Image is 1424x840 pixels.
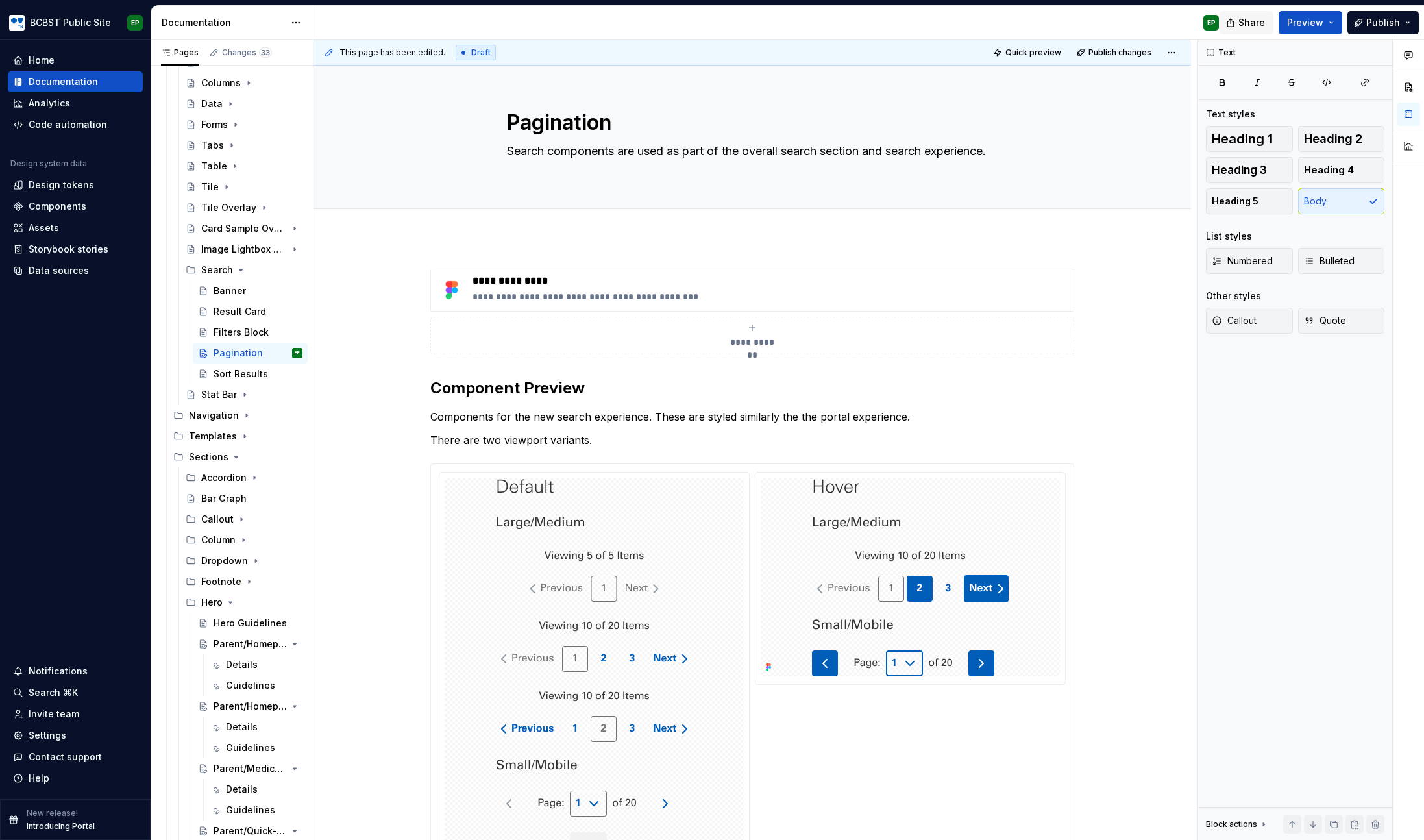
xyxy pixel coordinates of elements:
div: Stat Bar [201,388,237,401]
div: Details [226,658,258,671]
div: EP [295,347,300,360]
span: Heading 3 [1212,164,1267,177]
a: Components [8,196,143,217]
span: Quick preview [1005,47,1061,58]
button: Heading 2 [1298,126,1385,152]
div: Assets [29,221,59,234]
div: Bar Graph [201,492,247,505]
a: Storybook stories [8,239,143,260]
div: Dropdown [201,554,248,567]
button: Contact support [8,747,143,767]
div: Details [226,721,258,734]
a: Details [205,779,308,800]
div: Hero Guidelines [214,617,287,630]
div: Accordion [180,467,308,488]
button: Heading 3 [1206,157,1293,183]
a: Design tokens [8,175,143,195]
div: Card Sample Overlay [201,222,287,235]
a: Hero Guidelines [193,613,308,634]
div: Column [201,534,236,547]
div: Documentation [162,16,284,29]
textarea: Search components are used as part of the overall search section and search experience. [504,141,995,177]
div: Guidelines [226,679,275,692]
button: Help [8,768,143,789]
a: Result Card [193,301,308,322]
div: Contact support [29,750,102,763]
a: Details [205,654,308,675]
div: EP [1207,18,1216,28]
div: Callout [201,513,234,526]
div: Parent/Medicare-Homepage-w-Form [214,762,287,775]
div: Analytics [29,97,70,110]
div: Guidelines [226,804,275,817]
div: Documentation [29,75,98,88]
button: Notifications [8,661,143,682]
a: Card Sample Overlay [180,218,308,239]
div: EP [131,18,140,28]
button: Search ⌘K [8,682,143,703]
p: New release! [27,808,78,819]
span: Draft [471,47,491,58]
button: Share [1220,11,1273,34]
div: Data [201,97,223,110]
a: Table [180,156,308,177]
p: There are two viewport variants. [430,432,1074,448]
div: Templates [168,426,308,447]
button: Heading 1 [1206,126,1293,152]
a: Guidelines [205,675,308,696]
a: Data [180,93,308,114]
div: Hero [180,592,308,613]
a: Guidelines [205,737,308,758]
div: Guidelines [226,741,275,754]
a: Stat Bar [180,384,308,405]
span: Numbered [1212,254,1273,267]
div: Design tokens [29,179,94,191]
div: Footnote [180,571,308,592]
textarea: Pagination [504,107,995,138]
a: Details [205,717,308,737]
div: Code automation [29,118,107,131]
button: Publish [1347,11,1419,34]
div: Result Card [214,305,266,318]
div: Tile [201,180,219,193]
span: Heading 2 [1304,132,1362,145]
div: Design system data [10,158,87,169]
a: Parent/Medicare-Homepage-w-Form [193,758,308,779]
div: Parent/Homepage-w-Form [214,700,287,713]
div: Text styles [1206,108,1255,121]
a: Banner [193,280,308,301]
div: Table [201,160,227,173]
div: Hero [201,596,223,609]
div: Components [29,200,86,213]
div: Navigation [168,405,308,426]
p: Introducing Portal [27,821,95,832]
div: Data sources [29,264,89,277]
a: Filters Block [193,322,308,343]
div: Sections [168,447,308,467]
div: Dropdown [180,550,308,571]
div: List styles [1206,230,1252,243]
div: Pagination [214,347,263,360]
button: Numbered [1206,248,1293,274]
button: Quote [1298,308,1385,334]
a: Assets [8,217,143,238]
span: Heading 1 [1212,132,1273,145]
a: Image Lightbox Overlay [180,239,308,260]
a: Tile Overlay [180,197,308,218]
div: Accordion [201,471,247,484]
a: Parent/Homepage [193,634,308,654]
div: Changes [222,47,272,58]
a: Documentation [8,71,143,92]
div: Home [29,54,55,67]
div: Details [226,783,258,796]
span: Bulleted [1304,254,1355,267]
div: BCBST Public Site [30,16,111,29]
a: Bar Graph [180,488,308,509]
div: Footnote [201,575,241,588]
div: Sort Results [214,367,268,380]
div: Settings [29,729,66,742]
div: Sections [189,451,228,463]
div: Banner [214,284,246,297]
div: Column [180,530,308,550]
a: Parent/Homepage-w-Form [193,696,308,717]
